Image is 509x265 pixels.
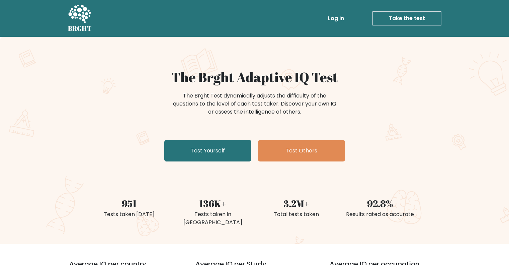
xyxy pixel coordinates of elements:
div: 3.2M+ [259,196,334,210]
a: Test Others [258,140,345,161]
div: Tests taken [DATE] [91,210,167,218]
div: Tests taken in [GEOGRAPHIC_DATA] [175,210,251,226]
div: The Brght Test dynamically adjusts the difficulty of the questions to the level of each test take... [171,92,338,116]
div: Results rated as accurate [342,210,418,218]
h5: BRGHT [68,24,92,32]
div: Total tests taken [259,210,334,218]
h1: The Brght Adaptive IQ Test [91,69,418,85]
div: 136K+ [175,196,251,210]
div: 951 [91,196,167,210]
a: Test Yourself [164,140,251,161]
a: Log in [325,12,347,25]
a: BRGHT [68,3,92,34]
div: 92.8% [342,196,418,210]
a: Take the test [372,11,441,25]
